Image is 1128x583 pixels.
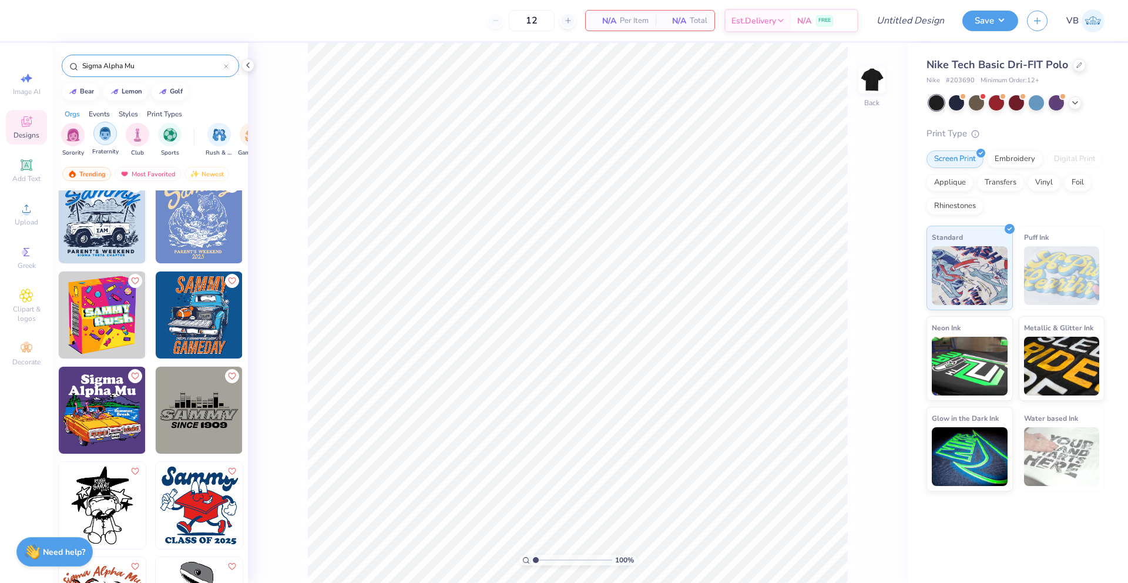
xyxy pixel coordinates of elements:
[103,83,147,100] button: lemon
[115,167,181,181] div: Most Favorited
[66,128,80,142] img: Sorority Image
[80,88,94,95] div: bear
[158,123,182,158] div: filter for Sports
[59,367,146,454] img: 069e3352-a582-4a54-89fb-b5f83ab5523f
[163,128,177,142] img: Sports Image
[184,167,229,181] div: Newest
[131,128,144,142] img: Club Image
[1024,231,1049,243] span: Puff Ink
[242,176,329,263] img: b907166f-c359-46b1-b3d6-9027aea1d2db
[206,123,233,158] button: filter button
[156,176,243,263] img: 39d6123a-0530-44f8-a9ae-11dc54ea9cd2
[131,149,144,158] span: Club
[926,197,983,215] div: Rhinestones
[68,88,78,95] img: trend_line.gif
[145,176,232,263] img: 1007b0ab-fe8d-4171-a235-e561f8fa91c8
[509,10,555,31] input: – –
[65,109,80,119] div: Orgs
[932,231,963,243] span: Standard
[156,462,243,549] img: 7a677d0a-5aa5-41b8-a46d-851107d1617f
[119,109,138,119] div: Styles
[690,15,707,27] span: Total
[1082,9,1104,32] img: Victoria Barrett
[1066,14,1079,28] span: VB
[797,15,811,27] span: N/A
[126,123,149,158] div: filter for Club
[59,272,146,358] img: f259cd34-a811-40e8-8b81-f553a77690a7
[932,337,1008,396] img: Neon Ink
[152,83,188,100] button: golf
[147,109,182,119] div: Print Types
[946,76,975,86] span: # 203690
[43,547,85,558] strong: Need help?
[962,11,1018,31] button: Save
[6,304,47,323] span: Clipart & logos
[145,272,232,358] img: 740daec4-3e98-4e7c-a7c7-3d82e51d7895
[615,555,634,565] span: 100 %
[245,128,258,142] img: Game Day Image
[238,149,265,158] span: Game Day
[926,174,973,192] div: Applique
[225,369,239,383] button: Like
[867,9,954,32] input: Untitled Design
[242,272,329,358] img: e545f339-6f60-4b85-af88-02105e4d1b9a
[14,130,39,140] span: Designs
[932,246,1008,305] img: Standard
[860,68,884,92] img: Back
[128,274,142,288] button: Like
[128,369,142,383] button: Like
[158,88,167,95] img: trend_line.gif
[1024,412,1078,424] span: Water based Ink
[206,123,233,158] div: filter for Rush & Bid
[926,58,1068,72] span: Nike Tech Basic Dri-FIT Polo
[1046,150,1103,168] div: Digital Print
[92,148,119,156] span: Fraternity
[620,15,649,27] span: Per Item
[110,88,119,95] img: trend_line.gif
[987,150,1043,168] div: Embroidery
[1024,337,1100,396] img: Metallic & Glitter Ink
[225,464,239,478] button: Like
[213,128,226,142] img: Rush & Bid Image
[12,357,41,367] span: Decorate
[926,127,1104,140] div: Print Type
[126,123,149,158] button: filter button
[926,76,940,86] span: Nike
[120,170,129,178] img: most_fav.gif
[1024,427,1100,486] img: Water based Ink
[206,149,233,158] span: Rush & Bid
[932,412,999,424] span: Glow in the Dark Ink
[932,427,1008,486] img: Glow in the Dark Ink
[81,60,224,72] input: Try "Alpha"
[89,109,110,119] div: Events
[1024,246,1100,305] img: Puff Ink
[13,87,41,96] span: Image AI
[981,76,1039,86] span: Minimum Order: 12 +
[238,123,265,158] div: filter for Game Day
[156,367,243,454] img: 89ad10ab-9642-425b-82bc-6ffec3f0b839
[238,123,265,158] button: filter button
[593,15,616,27] span: N/A
[128,559,142,574] button: Like
[62,167,111,181] div: Trending
[864,98,879,108] div: Back
[156,272,243,358] img: e5360b05-4a5e-4150-91ab-1e3d01edb14c
[190,170,199,178] img: Newest.gif
[128,464,142,478] button: Like
[1064,174,1092,192] div: Foil
[242,462,329,549] img: 4fa308ad-d6a0-4c93-a57e-4adc5ebadba3
[977,174,1024,192] div: Transfers
[663,15,686,27] span: N/A
[145,367,232,454] img: d2c9b6f1-170b-45ef-a096-f2320cfd8b8c
[62,83,99,100] button: bear
[92,122,119,156] div: filter for Fraternity
[926,150,983,168] div: Screen Print
[225,274,239,288] button: Like
[59,176,146,263] img: af1620d5-0084-44f5-8d07-876b7021c110
[1028,174,1060,192] div: Vinyl
[92,123,119,158] button: filter button
[932,321,961,334] span: Neon Ink
[68,170,77,178] img: trending.gif
[225,559,239,574] button: Like
[731,15,776,27] span: Est. Delivery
